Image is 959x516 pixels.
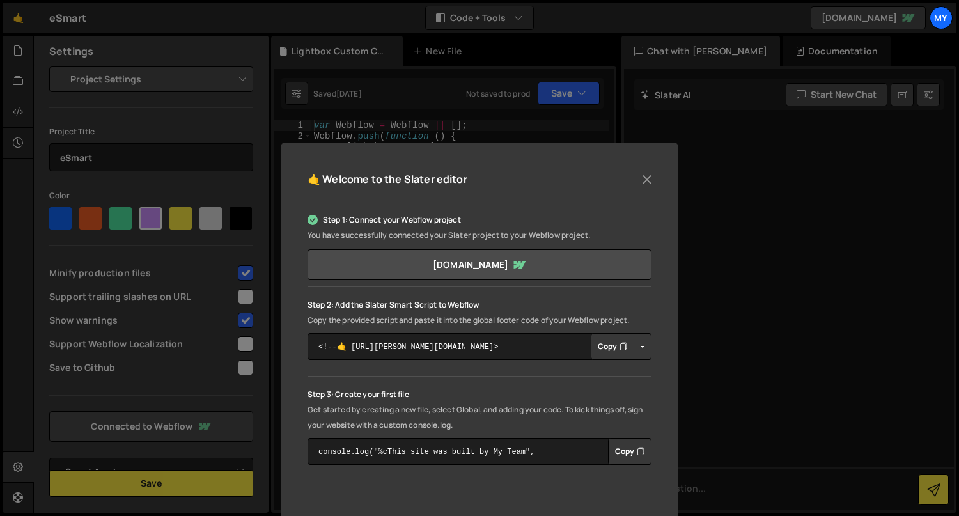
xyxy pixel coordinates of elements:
div: Button group with nested dropdown [591,333,651,360]
p: Get started by creating a new file, select Global, and adding your code. To kick things off, sign... [308,402,651,433]
p: You have successfully connected your Slater project to your Webflow project. [308,228,651,243]
h5: 🤙 Welcome to the Slater editor [308,169,467,189]
p: Step 2: Add the Slater Smart Script to Webflow [308,297,651,313]
a: [DOMAIN_NAME] [308,249,651,280]
div: Button group with nested dropdown [608,438,651,465]
p: Copy the provided script and paste it into the global footer code of your Webflow project. [308,313,651,328]
button: Close [637,170,657,189]
a: My [930,6,953,29]
textarea: console.log("%cThis site was built by My Team", "background:blue;color:#fff;padding: 8px;"); [308,438,651,465]
p: Step 1: Connect your Webflow project [308,212,651,228]
button: Copy [591,333,634,360]
button: Copy [608,438,651,465]
textarea: <!--🤙 [URL][PERSON_NAME][DOMAIN_NAME]> <script>document.addEventListener("DOMContentLoaded", func... [308,333,651,360]
p: Step 3: Create your first file [308,387,651,402]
